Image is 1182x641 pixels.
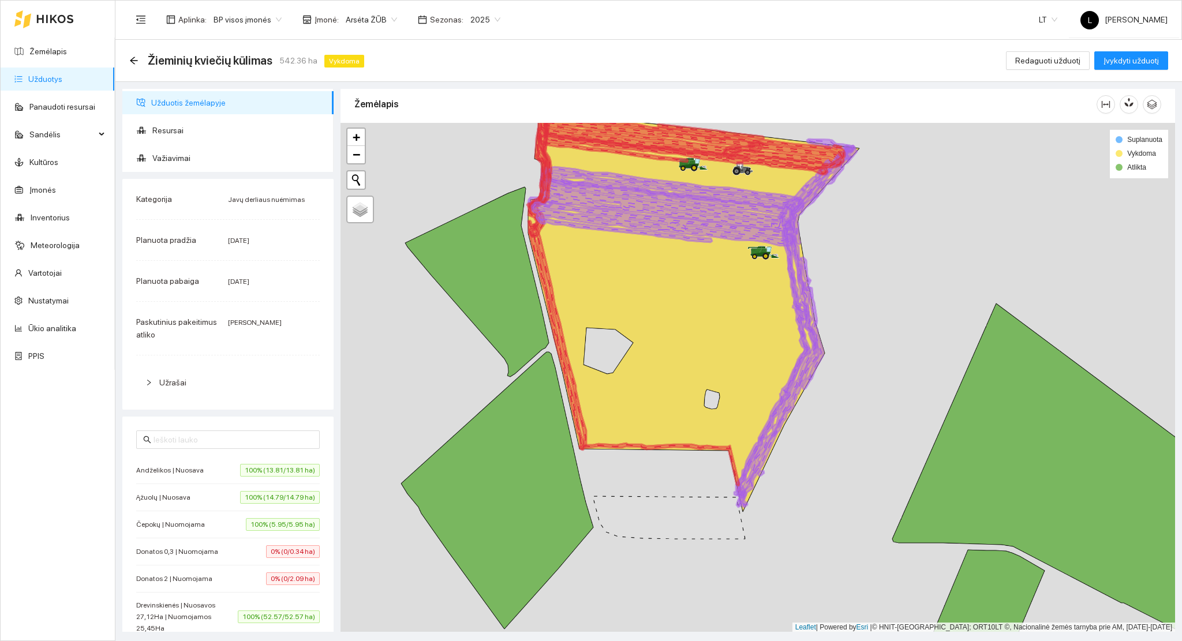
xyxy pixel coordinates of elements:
[28,74,62,84] a: Užduotys
[136,235,196,245] span: Planuota pradžia
[214,11,282,28] span: BP visos įmonės
[246,518,320,531] span: 100% (5.95/5.95 ha)
[418,15,427,24] span: calendar
[240,491,320,504] span: 100% (14.79/14.79 ha)
[136,464,210,476] span: Andželikos | Nuosava
[29,102,95,111] a: Panaudoti resursai
[856,623,869,631] a: Esri
[279,54,317,67] span: 542.36 ha
[151,91,324,114] span: Užduotis žemėlapyje
[136,573,218,584] span: Donatos 2 | Nuomojama
[1097,100,1114,109] span: column-width
[228,318,282,327] span: [PERSON_NAME]
[1080,15,1168,24] span: [PERSON_NAME]
[129,56,139,66] div: Atgal
[136,317,217,339] span: Paskutinius pakeitimus atliko
[346,11,397,28] span: Arsėta ŽŪB
[136,14,146,25] span: menu-fold
[1104,54,1159,67] span: Įvykdyti užduotį
[148,51,272,70] span: Žieminių kviečių kūlimas
[1127,136,1162,144] span: Suplanuota
[1088,11,1092,29] span: L
[266,545,320,558] span: 0% (0/0.34 ha)
[159,378,186,387] span: Užrašai
[29,123,95,146] span: Sandėlis
[136,276,199,286] span: Planuota pabaiga
[228,196,305,204] span: Javų derliaus nuėmimas
[228,237,249,245] span: [DATE]
[28,296,69,305] a: Nustatymai
[1006,56,1090,65] a: Redaguoti užduotį
[136,546,224,557] span: Donatos 0,3 | Nuomojama
[240,464,320,477] span: 100% (13.81/13.81 ha)
[347,197,373,222] a: Layers
[1006,51,1090,70] button: Redaguoti užduotį
[178,13,207,26] span: Aplinka :
[228,278,249,286] span: [DATE]
[29,158,58,167] a: Kultūros
[1127,149,1156,158] span: Vykdoma
[1015,54,1080,67] span: Redaguoti užduotį
[143,436,151,444] span: search
[31,241,80,250] a: Meteorologija
[29,185,56,194] a: Įmonės
[354,88,1097,121] div: Žemėlapis
[145,379,152,386] span: right
[154,433,313,446] input: Ieškoti lauko
[266,572,320,585] span: 0% (0/2.09 ha)
[353,147,360,162] span: −
[792,623,1175,632] div: | Powered by © HNIT-[GEOGRAPHIC_DATA]; ORT10LT ©, Nacionalinė žemės tarnyba prie AM, [DATE]-[DATE]
[430,13,463,26] span: Sezonas :
[347,171,365,189] button: Initiate a new search
[136,492,196,503] span: Ąžuolų | Nuosava
[347,129,365,146] a: Zoom in
[166,15,175,24] span: layout
[31,213,70,222] a: Inventorius
[238,610,320,623] span: 100% (52.57/52.57 ha)
[324,55,364,68] span: Vykdoma
[152,119,324,142] span: Resursai
[353,130,360,144] span: +
[1039,11,1057,28] span: LT
[347,146,365,163] a: Zoom out
[152,147,324,170] span: Važiavimai
[136,599,238,634] span: Drevinskienės | Nuosavos 27,12Ha | Nuomojamos 25,45Ha
[136,519,211,530] span: Čepokų | Nuomojama
[1094,51,1168,70] button: Įvykdyti užduotį
[129,8,152,31] button: menu-fold
[28,268,62,278] a: Vartotojai
[470,11,500,28] span: 2025
[795,623,816,631] a: Leaflet
[136,194,172,204] span: Kategorija
[129,56,139,65] span: arrow-left
[315,13,339,26] span: Įmonė :
[1127,163,1146,171] span: Atlikta
[1097,95,1115,114] button: column-width
[302,15,312,24] span: shop
[28,351,44,361] a: PPIS
[29,47,67,56] a: Žemėlapis
[136,369,320,396] div: Užrašai
[28,324,76,333] a: Ūkio analitika
[870,623,872,631] span: |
